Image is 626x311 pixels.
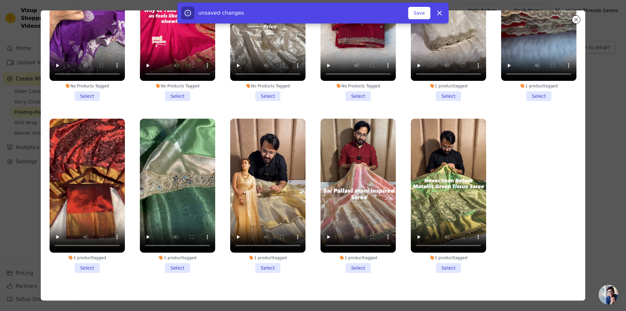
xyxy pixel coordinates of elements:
[501,83,576,89] div: 1 product tagged
[230,255,306,260] div: 1 product tagged
[140,255,215,260] div: 1 product tagged
[320,83,396,89] div: No Products Tagged
[198,10,244,16] span: unsaved changes
[320,255,396,260] div: 1 product tagged
[408,7,430,19] button: Save
[50,255,125,260] div: 1 product tagged
[599,285,618,304] a: Open chat
[411,83,486,89] div: 1 product tagged
[140,83,215,89] div: No Products Tagged
[411,255,486,260] div: 1 product tagged
[50,83,125,89] div: No Products Tagged
[230,83,306,89] div: No Products Tagged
